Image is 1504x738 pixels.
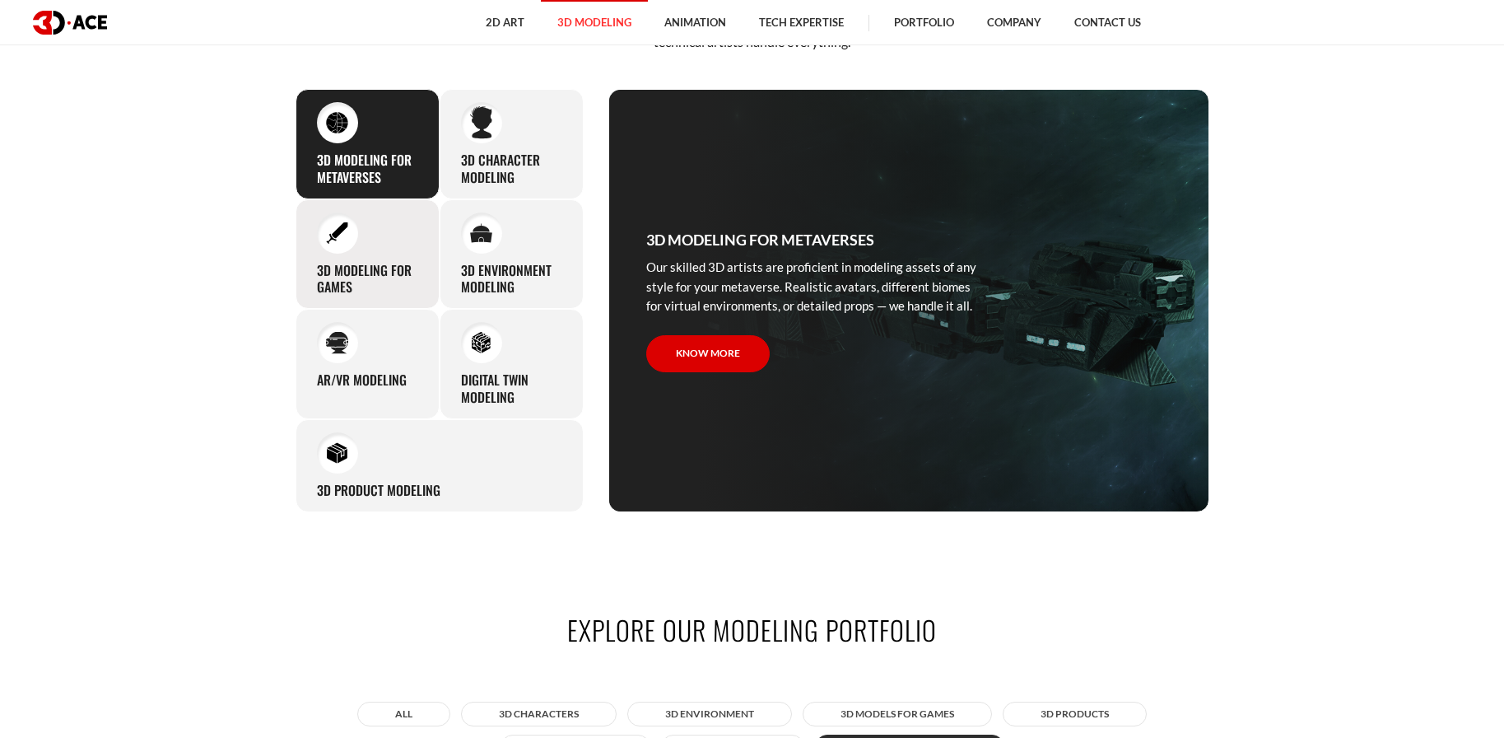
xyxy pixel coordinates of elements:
[461,702,617,726] button: 3D Characters
[326,332,348,354] img: AR/VR modeling
[470,332,492,354] img: Digital Twin modeling
[803,702,992,726] button: 3D Models for Games
[326,111,348,133] img: 3D Modeling for Metaverses
[296,611,1209,648] h2: Explore our modeling portfolio
[461,371,562,406] h3: Digital Twin modeling
[326,441,348,464] img: 3D Product Modeling
[646,228,874,251] h3: 3D Modeling for Metaverses
[470,106,492,140] img: 3D character modeling
[326,222,348,244] img: 3D modeling for games
[317,371,407,389] h3: AR/VR modeling
[33,11,107,35] img: logo dark
[470,223,492,243] img: 3D environment modeling
[317,262,418,297] h3: 3D modeling for games
[646,335,770,372] a: Know more
[1003,702,1147,726] button: 3D Products
[646,258,984,315] p: Our skilled 3D artists are proficient in modeling assets of any style for your metaverse. Realist...
[317,152,418,186] h3: 3D Modeling for Metaverses
[627,702,792,726] button: 3D Environment
[317,482,440,499] h3: 3D Product Modeling
[357,702,450,726] button: All
[461,262,562,297] h3: 3D environment modeling
[461,152,562,186] h3: 3D character modeling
